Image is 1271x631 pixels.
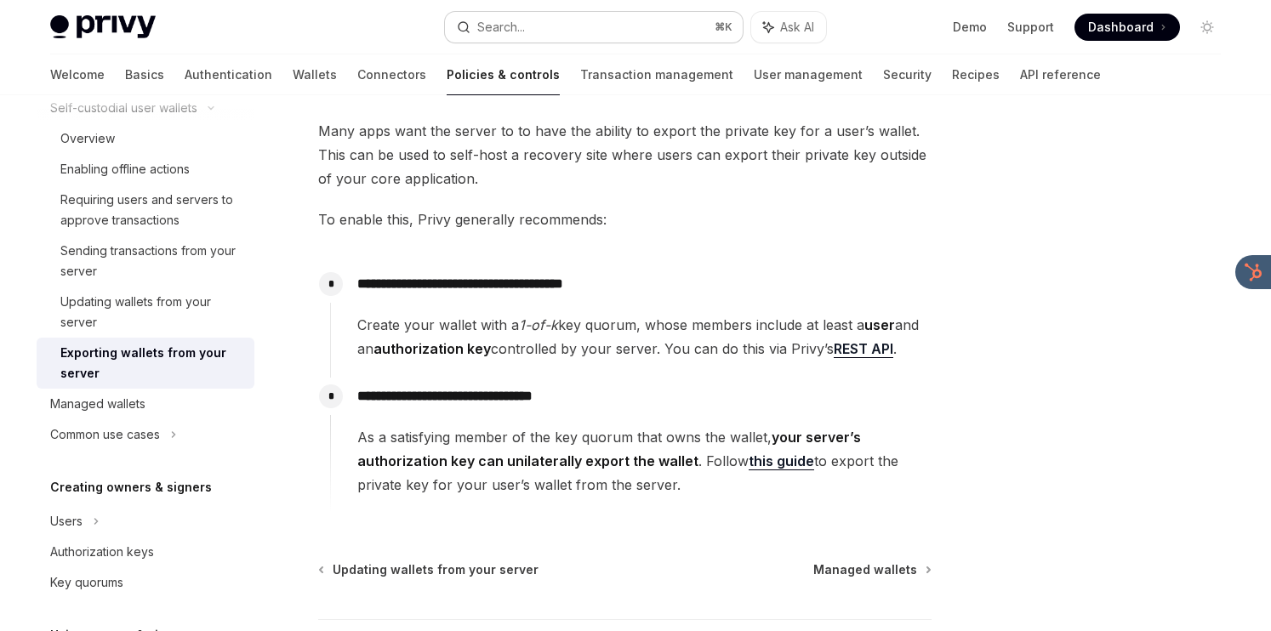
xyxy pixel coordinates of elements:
a: Updating wallets from your server [37,287,254,338]
a: Authentication [185,54,272,95]
div: Exporting wallets from your server [60,343,244,384]
div: Overview [60,128,115,149]
span: Ask AI [780,19,814,36]
span: Updating wallets from your server [333,561,539,578]
a: Sending transactions from your server [37,236,254,287]
a: Key quorums [37,567,254,598]
div: Authorization keys [50,542,154,562]
strong: user [864,316,895,333]
a: Requiring users and servers to approve transactions [37,185,254,236]
h5: Creating owners & signers [50,477,212,497]
span: As a satisfying member of the key quorum that owns the wallet, . Follow to export the private key... [357,425,931,497]
div: Sending transactions from your server [60,241,244,281]
span: Dashboard [1088,19,1154,36]
a: Welcome [50,54,105,95]
em: 1-of-k [519,316,558,333]
div: Updating wallets from your server [60,292,244,333]
img: light logo [50,15,156,39]
div: Users [50,511,83,532]
span: ⌘ K [715,20,732,34]
span: Create your wallet with a key quorum, whose members include at least a and an controlled by your ... [357,313,931,361]
a: User management [754,54,863,95]
a: Updating wallets from your server [320,561,539,578]
a: Overview [37,123,254,154]
div: Key quorums [50,572,123,593]
span: Many apps want the server to to have the ability to export the private key for a user’s wallet. T... [318,119,932,190]
a: Managed wallets [37,389,254,419]
a: Recipes [952,54,1000,95]
a: Dashboard [1074,14,1180,41]
strong: authorization key [373,340,491,357]
a: Connectors [357,54,426,95]
div: Common use cases [50,424,160,445]
a: API reference [1020,54,1101,95]
div: Search... [477,17,525,37]
a: Transaction management [580,54,733,95]
a: Basics [125,54,164,95]
div: Managed wallets [50,394,145,414]
a: Authorization keys [37,537,254,567]
div: Requiring users and servers to approve transactions [60,190,244,230]
span: Managed wallets [813,561,917,578]
a: this guide [749,452,814,470]
a: REST API [834,340,893,358]
a: Wallets [293,54,337,95]
button: Search...⌘K [445,12,743,43]
a: Enabling offline actions [37,154,254,185]
span: To enable this, Privy generally recommends: [318,207,932,231]
a: Support [1007,19,1054,36]
div: Enabling offline actions [60,159,190,179]
a: Managed wallets [813,561,930,578]
a: Exporting wallets from your server [37,338,254,389]
button: Ask AI [751,12,826,43]
a: Policies & controls [447,54,560,95]
a: Demo [953,19,987,36]
a: Security [883,54,932,95]
button: Toggle dark mode [1194,14,1221,41]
